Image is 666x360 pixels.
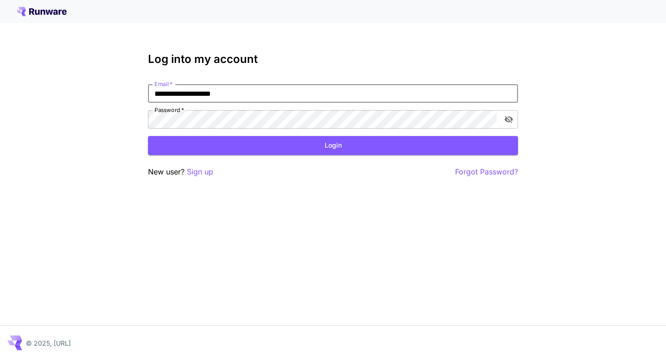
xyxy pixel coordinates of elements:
[187,166,213,178] button: Sign up
[148,53,518,66] h3: Log into my account
[148,166,213,178] p: New user?
[148,136,518,155] button: Login
[154,106,184,114] label: Password
[455,166,518,178] button: Forgot Password?
[500,111,517,128] button: toggle password visibility
[154,80,173,88] label: Email
[26,338,71,348] p: © 2025, [URL]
